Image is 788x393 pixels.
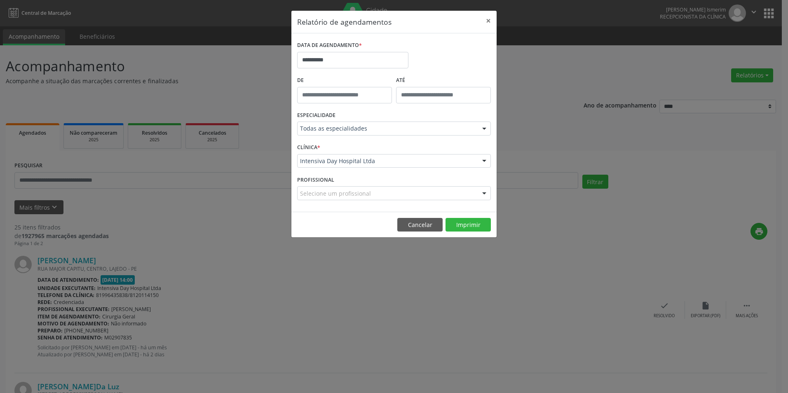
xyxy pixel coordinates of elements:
button: Imprimir [446,218,491,232]
label: CLÍNICA [297,141,320,154]
span: Intensiva Day Hospital Ltda [300,157,474,165]
button: Cancelar [397,218,443,232]
span: Todas as especialidades [300,124,474,133]
label: De [297,74,392,87]
label: DATA DE AGENDAMENTO [297,39,362,52]
label: PROFISSIONAL [297,173,334,186]
span: Selecione um profissional [300,189,371,198]
label: ESPECIALIDADE [297,109,335,122]
button: Close [480,11,497,31]
label: ATÉ [396,74,491,87]
h5: Relatório de agendamentos [297,16,392,27]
